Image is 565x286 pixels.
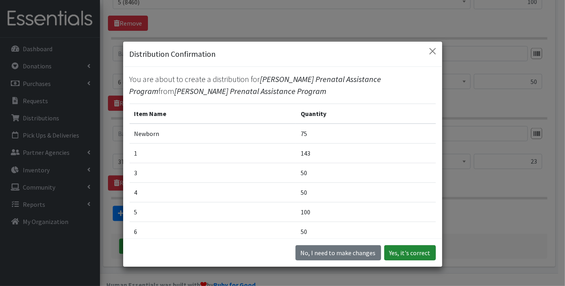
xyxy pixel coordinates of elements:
[130,202,296,222] td: 5
[130,104,296,124] th: Item Name
[296,144,435,163] td: 143
[426,45,439,58] button: Close
[296,222,435,242] td: 50
[296,104,435,124] th: Quantity
[130,163,296,183] td: 3
[130,144,296,163] td: 1
[295,245,381,260] button: No I need to make changes
[130,222,296,242] td: 6
[130,124,296,144] td: Newborn
[296,183,435,202] td: 50
[384,245,436,260] button: Yes, it's correct
[130,183,296,202] td: 4
[296,202,435,222] td: 100
[130,73,436,97] p: You are about to create a distribution for from
[296,163,435,183] td: 50
[175,86,327,96] span: [PERSON_NAME] Prenatal Assistance Program
[296,124,435,144] td: 75
[130,48,216,60] h5: Distribution Confirmation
